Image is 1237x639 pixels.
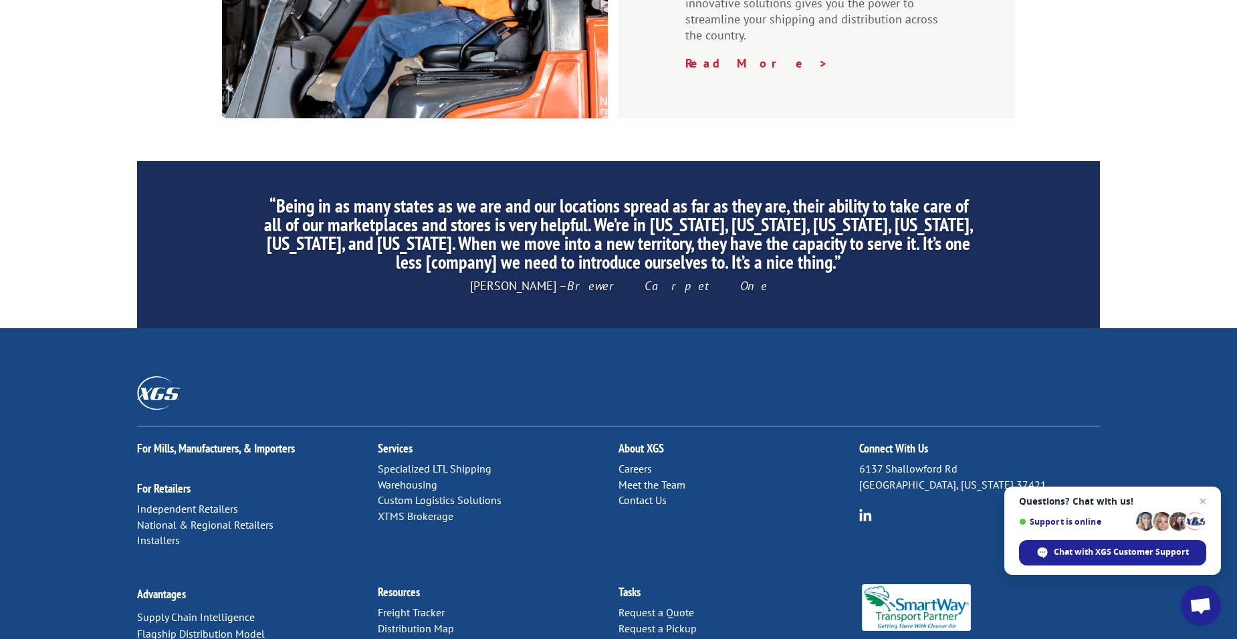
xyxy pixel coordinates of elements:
a: Specialized LTL Shipping [378,462,491,475]
h2: Tasks [618,586,859,605]
span: Close chat [1195,493,1211,509]
a: Request a Quote [618,606,694,619]
img: group-6 [859,509,872,521]
a: Supply Chain Intelligence [137,610,255,624]
a: Advantages [137,586,186,602]
a: For Mills, Manufacturers, & Importers [137,440,295,456]
em: Brewer Carpet One [567,278,768,293]
span: Chat with XGS Customer Support [1054,546,1189,558]
a: Custom Logistics Solutions [378,493,501,507]
span: Questions? Chat with us! [1019,496,1206,507]
a: National & Regional Retailers [137,518,273,531]
img: XGS_Logos_ALL_2024_All_White [137,376,180,409]
a: Request a Pickup [618,622,697,635]
p: 6137 Shallowford Rd [GEOGRAPHIC_DATA], [US_STATE] 37421 [859,461,1100,493]
a: Contact Us [618,493,667,507]
a: Installers [137,533,180,547]
div: Chat with XGS Customer Support [1019,540,1206,565]
h2: “Being in as many states as we are and our locations spread as far as they are, their ability to ... [263,197,974,278]
a: About XGS [618,440,664,456]
a: Read More > [685,55,828,71]
a: Meet the Team [618,478,685,491]
div: Open chat [1181,586,1221,626]
a: Freight Tracker [378,606,445,619]
a: For Retailers [137,481,191,496]
a: Services [378,440,413,456]
a: Independent Retailers [137,502,238,515]
h2: Connect With Us [859,442,1100,461]
img: Smartway_Logo [859,584,974,631]
a: XTMS Brokerage [378,509,453,523]
a: Warehousing [378,478,437,491]
span: Support is online [1019,517,1131,527]
a: Careers [618,462,652,475]
span: [PERSON_NAME] – [470,278,768,293]
a: Distribution Map [378,622,454,635]
a: Resources [378,584,420,600]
